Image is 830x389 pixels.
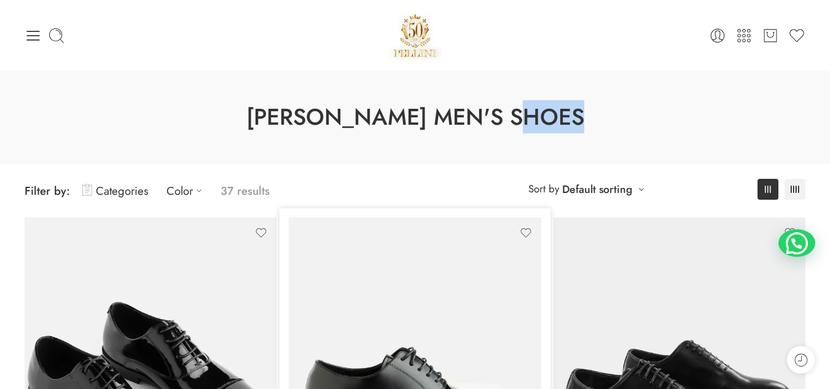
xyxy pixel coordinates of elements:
p: 37 results [221,176,270,205]
span: Filter by: [25,183,70,199]
img: Pellini [389,9,442,61]
a: Pellini - [389,9,442,61]
a: Cart [762,27,779,44]
a: Wishlist [788,27,805,44]
span: Sort by [528,179,559,199]
a: Color [166,176,208,205]
h1: [PERSON_NAME] Men's Shoes [31,101,799,133]
a: Default sorting [562,181,632,198]
a: Categories [82,176,148,205]
a: Login / Register [709,27,726,44]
